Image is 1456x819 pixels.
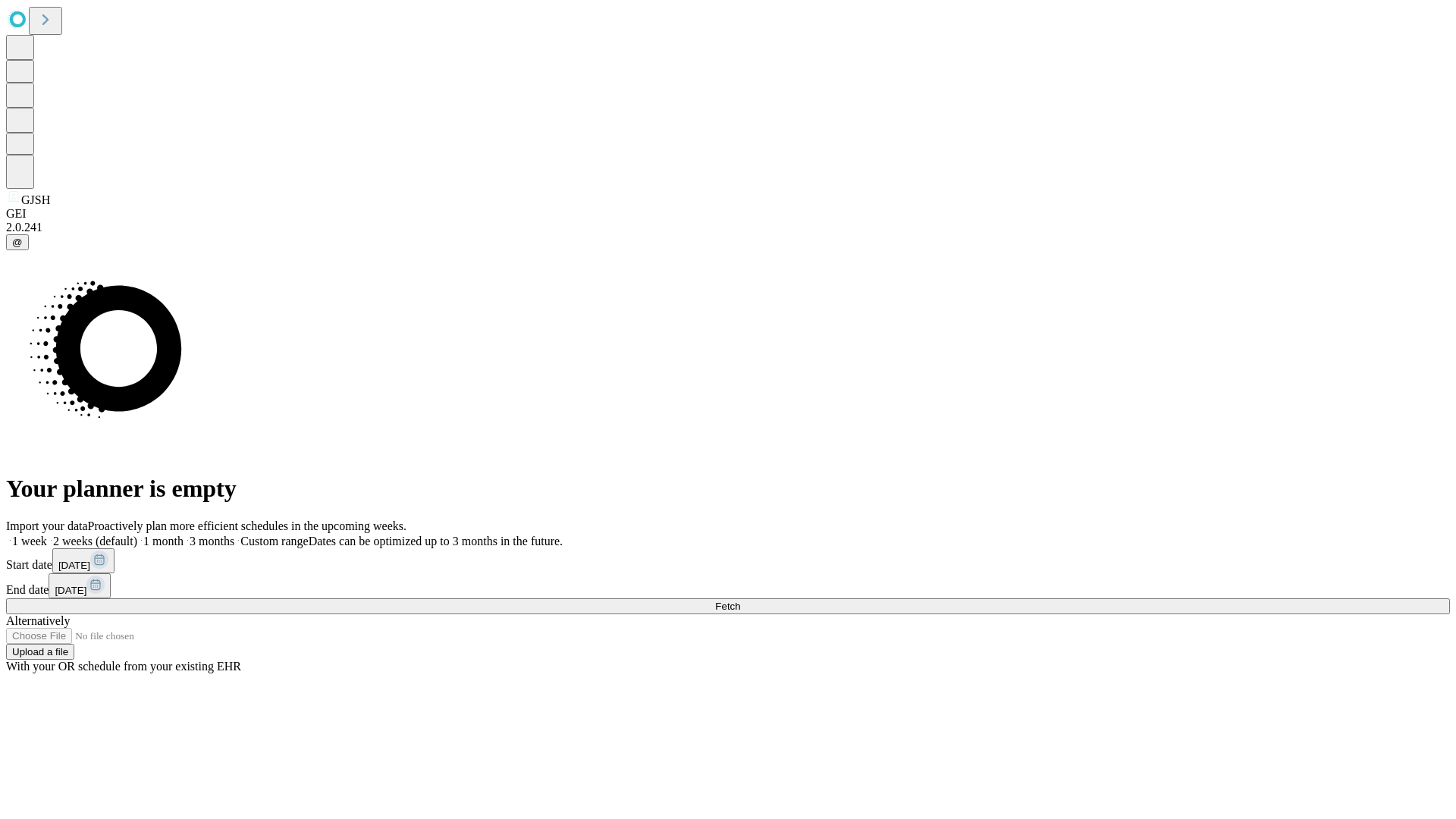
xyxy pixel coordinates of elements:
span: With your OR schedule from your existing EHR [6,660,241,673]
span: GJSH [21,193,50,206]
button: [DATE] [49,573,111,598]
span: Dates can be optimized up to 3 months in the future. [309,535,563,548]
button: Upload a file [6,644,74,660]
span: Custom range [240,535,308,548]
span: [DATE] [58,560,90,571]
span: Proactively plan more efficient schedules in the upcoming weeks. [88,519,406,532]
span: Alternatively [6,614,70,627]
div: GEI [6,207,1450,221]
div: Start date [6,548,1450,573]
div: End date [6,573,1450,598]
span: 1 week [12,535,47,548]
div: 2.0.241 [6,221,1450,234]
span: @ [12,237,23,248]
span: Import your data [6,519,88,532]
span: 1 month [143,535,184,548]
button: @ [6,234,29,250]
span: [DATE] [55,585,86,596]
span: Fetch [715,601,740,612]
h1: Your planner is empty [6,475,1450,503]
button: Fetch [6,598,1450,614]
button: [DATE] [52,548,115,573]
span: 2 weeks (default) [53,535,137,548]
span: 3 months [190,535,234,548]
